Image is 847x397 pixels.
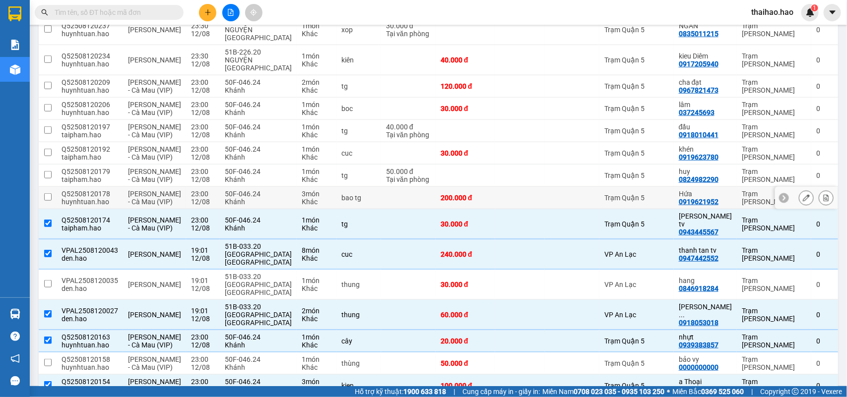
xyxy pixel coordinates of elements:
[679,378,732,386] div: a Thoại
[225,190,292,198] div: 50F-046.24
[742,333,806,349] div: Trạm [PERSON_NAME]
[191,284,215,292] div: 12/08
[403,388,446,396] strong: 1900 633 818
[191,277,215,284] div: 19:01
[62,355,118,363] div: Q52508120158
[813,4,816,11] span: 1
[128,168,181,183] span: [PERSON_NAME] - Cà Mau (VIP)
[10,309,20,319] img: warehouse-icon
[191,386,215,394] div: 12/08
[341,127,376,135] div: tg
[679,190,732,198] div: Hứa
[604,337,669,345] div: Trạm Quận 5
[742,246,806,262] div: Trạm [PERSON_NAME]
[679,60,718,68] div: 0917205940
[679,78,732,86] div: cha đạt
[386,168,431,175] div: 50.000 đ
[302,307,331,315] div: 2 món
[679,333,732,341] div: nhựt
[816,337,841,345] div: 0
[792,388,799,395] span: copyright
[62,86,118,94] div: huynhtuan.hao
[816,105,841,113] div: 0
[191,333,215,341] div: 23:00
[816,382,841,390] div: 0
[341,105,376,113] div: boc
[62,307,118,315] div: VPAL2508120027
[191,78,215,86] div: 23:00
[62,109,118,116] div: huynhtuan.hao
[679,363,718,371] div: 0000000000
[62,123,118,131] div: Q52508120197
[604,220,669,228] div: Trạm Quận 5
[811,4,818,11] sup: 1
[341,359,376,367] div: thùng
[679,123,732,131] div: đấu
[225,250,292,266] div: [GEOGRAPHIC_DATA] [GEOGRAPHIC_DATA]
[542,386,664,397] span: Miền Nam
[128,216,181,232] span: [PERSON_NAME] - Cà Mau (VIP)
[679,341,718,349] div: 0939383857
[128,311,181,319] span: [PERSON_NAME]
[62,101,118,109] div: Q52508120206
[302,254,331,262] div: Khác
[128,123,181,139] span: [PERSON_NAME] - Cà Mau (VIP)
[62,378,118,386] div: Q52508120154
[341,82,376,90] div: tg
[225,131,292,139] div: Khánh
[679,131,718,139] div: 0918010441
[604,382,669,390] div: Trạm Quận 5
[225,109,292,116] div: Khánh
[10,376,20,386] span: message
[701,388,744,396] strong: 0369 525 060
[227,9,234,16] span: file-add
[302,315,331,323] div: Khác
[742,355,806,371] div: Trạm [PERSON_NAME]
[302,30,331,38] div: Khác
[62,254,118,262] div: den.hao
[225,355,292,363] div: 50F-046.24
[302,78,331,86] div: 2 món
[824,4,841,21] button: caret-down
[302,190,331,198] div: 3 món
[742,145,806,161] div: Trạm [PERSON_NAME]
[679,109,715,116] div: 037245693
[816,56,841,64] div: 0
[225,26,292,42] div: NGUYỆN [GEOGRAPHIC_DATA]
[225,281,292,296] div: [GEOGRAPHIC_DATA] [GEOGRAPHIC_DATA]
[441,105,490,113] div: 30.000 đ
[828,8,837,17] span: caret-down
[679,386,718,394] div: 0947668447
[250,9,257,16] span: aim
[742,168,806,183] div: Trạm [PERSON_NAME]
[816,26,841,34] div: 0
[604,359,669,367] div: Trạm Quận 5
[62,52,118,60] div: Q52508120234
[62,175,118,183] div: taipham.hao
[225,378,292,386] div: 50F-046.24
[302,123,331,131] div: 1 món
[225,333,292,341] div: 50F-046.24
[441,250,490,258] div: 240.000 đ
[679,254,718,262] div: 0947442552
[191,145,215,153] div: 23:00
[679,319,718,327] div: 0918053018
[679,198,718,206] div: 0919621952
[816,127,841,135] div: 0
[62,198,118,206] div: huynhtuan.hao
[441,337,490,345] div: 20.000 đ
[191,378,215,386] div: 23:00
[454,386,455,397] span: |
[225,303,292,311] div: 51B-033.20
[742,216,806,232] div: Trạm [PERSON_NAME]
[679,303,732,319] div: nguyen huan tv
[341,56,376,64] div: kiên
[128,281,181,288] span: [PERSON_NAME]
[386,123,431,131] div: 40.000 đ
[679,22,732,30] div: NGÂN
[128,355,181,371] span: [PERSON_NAME] - Cà Mau (VIP)
[441,56,490,64] div: 40.000 đ
[441,82,490,90] div: 120.000 đ
[225,145,292,153] div: 50F-046.24
[302,277,331,284] div: 1 món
